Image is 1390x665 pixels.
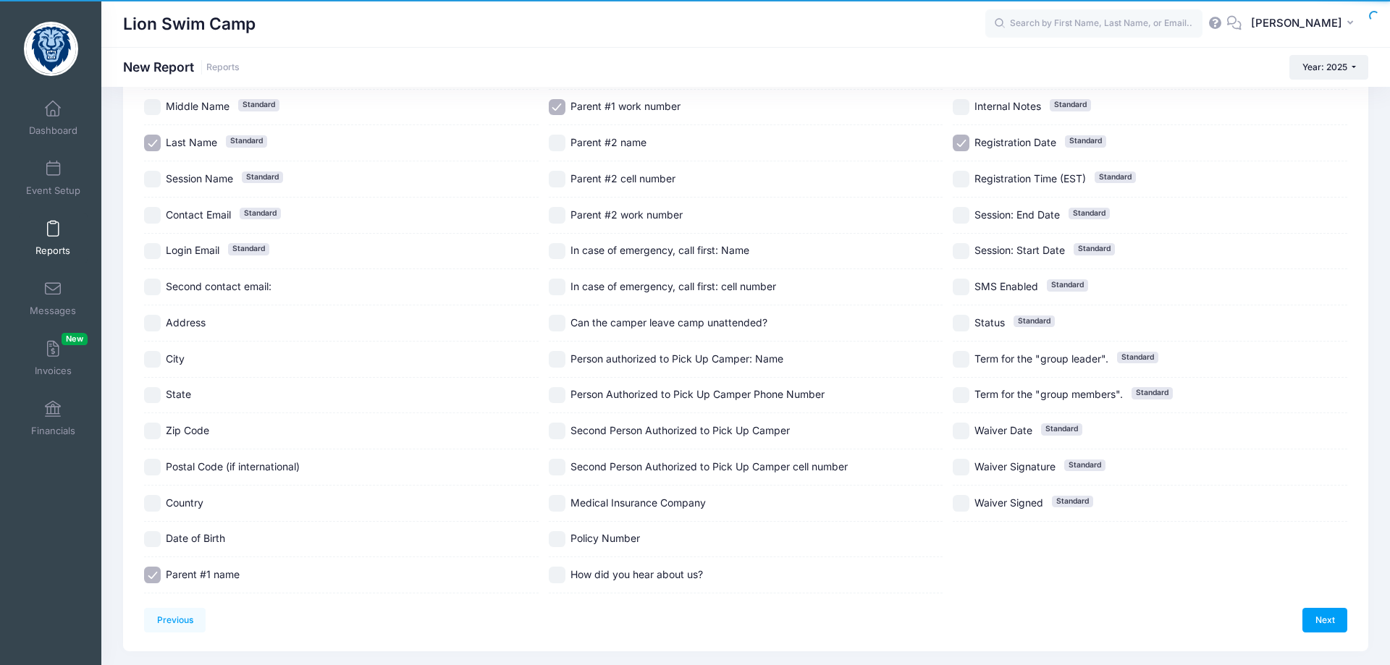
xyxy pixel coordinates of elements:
[19,213,88,263] a: Reports
[1050,99,1091,111] span: Standard
[570,460,848,473] span: Second Person Authorized to Pick Up Camper cell number
[974,280,1038,292] span: SMS Enabled
[974,208,1060,221] span: Session: End Date
[953,279,969,295] input: SMS EnabledStandard
[1302,62,1347,72] span: Year: 2025
[1117,352,1158,363] span: Standard
[953,387,969,404] input: Term for the "group members".Standard
[953,99,969,116] input: Internal NotesStandard
[1251,15,1342,31] span: [PERSON_NAME]
[144,243,161,260] input: Login EmailStandard
[953,351,969,368] input: Term for the "group leader".Standard
[144,279,161,295] input: Second contact email:
[166,316,206,329] span: Address
[1289,55,1368,80] button: Year: 2025
[974,352,1108,365] span: Term for the "group leader".
[549,135,565,151] input: Parent #2 name
[144,459,161,475] input: Postal Code (if international)
[19,93,88,143] a: Dashboard
[549,387,565,404] input: Person Authorized to Pick Up Camper Phone Number
[1047,279,1088,291] span: Standard
[240,208,281,219] span: Standard
[549,99,565,116] input: Parent #1 work number
[24,22,78,76] img: Lion Swim Camp
[1074,243,1115,255] span: Standard
[166,352,185,365] span: City
[570,388,825,400] span: Person Authorized to Pick Up Camper Phone Number
[1014,315,1055,327] span: Standard
[1132,387,1173,399] span: Standard
[974,388,1123,400] span: Term for the "group members".
[549,459,565,475] input: Second Person Authorized to Pick Up Camper cell number
[953,495,969,512] input: Waiver SignedStandard
[549,567,565,583] input: How did you hear about us?
[144,99,161,116] input: Middle NameStandard
[1064,459,1105,471] span: Standard
[570,496,706,509] span: Medical Insurance Company
[166,532,225,544] span: Date of Birth
[144,171,161,187] input: Session NameStandard
[166,100,229,112] span: Middle Name
[238,99,279,111] span: Standard
[974,460,1056,473] span: Waiver Signature
[166,568,240,580] span: Parent #1 name
[1041,423,1082,435] span: Standard
[19,153,88,203] a: Event Setup
[166,388,191,400] span: State
[206,62,240,73] a: Reports
[974,496,1043,509] span: Waiver Signed
[570,532,640,544] span: Policy Number
[570,100,681,112] span: Parent #1 work number
[144,495,161,512] input: Country
[549,351,565,368] input: Person authorized to Pick Up Camper: Name
[570,244,749,256] span: In case of emergency, call first: Name
[19,273,88,323] a: Messages
[166,280,271,292] span: Second contact email:
[570,208,683,221] span: Parent #2 work number
[549,315,565,331] input: Can the camper leave camp unattended?
[144,135,161,151] input: Last NameStandard
[144,207,161,224] input: Contact EmailStandard
[1095,171,1136,183] span: Standard
[144,315,161,331] input: Address
[166,244,219,256] span: Login Email
[242,171,283,183] span: Standard
[166,496,203,509] span: Country
[953,315,969,331] input: StatusStandard
[19,393,88,444] a: Financials
[570,424,790,436] span: Second Person Authorized to Pick Up Camper
[570,280,776,292] span: In case of emergency, call first: cell number
[549,243,565,260] input: In case of emergency, call first: Name
[974,244,1065,256] span: Session: Start Date
[1069,208,1110,219] span: Standard
[1242,7,1368,41] button: [PERSON_NAME]
[166,136,217,148] span: Last Name
[166,208,231,221] span: Contact Email
[953,459,969,475] input: Waiver SignatureStandard
[31,425,75,437] span: Financials
[570,316,767,329] span: Can the camper leave camp unattended?
[144,567,161,583] input: Parent #1 name
[35,365,72,377] span: Invoices
[62,333,88,345] span: New
[549,423,565,439] input: Second Person Authorized to Pick Up Camper
[228,243,269,255] span: Standard
[570,352,783,365] span: Person authorized to Pick Up Camper: Name
[19,333,88,384] a: InvoicesNew
[29,124,77,137] span: Dashboard
[144,531,161,548] input: Date of Birth
[974,136,1056,148] span: Registration Date
[166,172,233,185] span: Session Name
[35,245,70,257] span: Reports
[549,531,565,548] input: Policy Number
[144,608,206,632] a: Previous
[549,207,565,224] input: Parent #2 work number
[974,172,1086,185] span: Registration Time (EST)
[974,424,1032,436] span: Waiver Date
[1065,135,1106,147] span: Standard
[953,243,969,260] input: Session: Start DateStandard
[26,185,80,197] span: Event Setup
[570,172,675,185] span: Parent #2 cell number
[1052,496,1093,507] span: Standard
[123,59,240,75] h1: New Report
